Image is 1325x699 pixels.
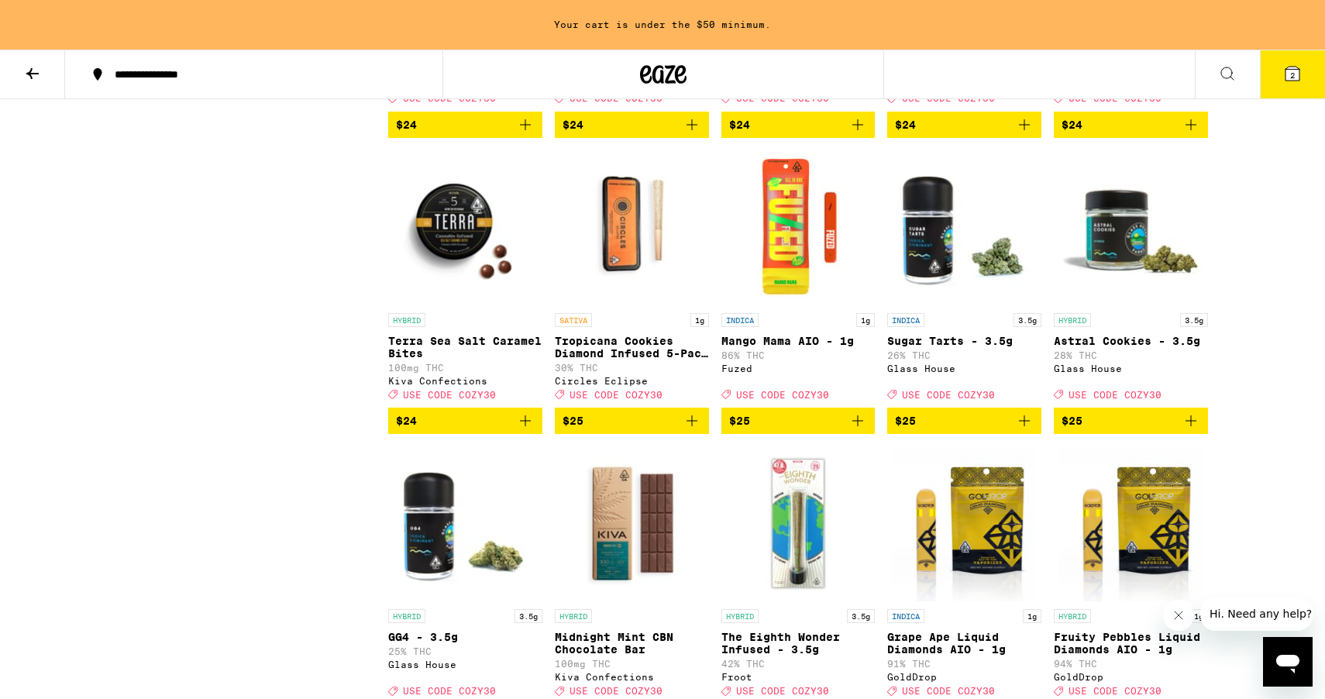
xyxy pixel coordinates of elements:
p: INDICA [887,609,924,623]
img: Glass House - Astral Cookies - 3.5g [1054,150,1208,305]
p: HYBRID [721,609,759,623]
div: Circles Eclipse [555,376,709,386]
span: USE CODE COZY30 [736,686,829,696]
p: SATIVA [555,313,592,327]
p: 100mg THC [388,363,542,373]
p: 26% THC [887,350,1041,360]
button: Add to bag [388,112,542,138]
iframe: Button to launch messaging window [1263,637,1313,687]
img: Glass House - Sugar Tarts - 3.5g [887,150,1041,305]
p: Mango Mama AIO - 1g [721,335,876,347]
a: Open page for Mango Mama AIO - 1g from Fuzed [721,150,876,408]
p: 3.5g [847,609,875,623]
div: Glass House [887,363,1041,374]
div: Kiva Confections [388,376,542,386]
p: Terra Sea Salt Caramel Bites [388,335,542,360]
p: The Eighth Wonder Infused - 3.5g [721,631,876,656]
p: INDICA [887,313,924,327]
span: USE CODE COZY30 [902,686,995,696]
p: 1g [856,313,875,327]
p: Grape Ape Liquid Diamonds AIO - 1g [887,631,1041,656]
p: HYBRID [555,609,592,623]
span: $25 [563,415,583,427]
p: 30% THC [555,363,709,373]
p: Fruity Pebbles Liquid Diamonds AIO - 1g [1054,631,1208,656]
span: $25 [729,415,750,427]
img: Kiva Confections - Terra Sea Salt Caramel Bites [388,150,542,305]
span: USE CODE COZY30 [902,390,995,400]
p: HYBRID [388,609,425,623]
p: 1g [690,313,709,327]
button: Add to bag [555,112,709,138]
p: 1g [1023,609,1041,623]
button: Add to bag [887,408,1041,434]
img: Glass House - GG4 - 3.5g [388,446,542,601]
button: Add to bag [1054,408,1208,434]
span: $24 [563,119,583,131]
span: $25 [1062,415,1082,427]
p: HYBRID [1054,313,1091,327]
p: Tropicana Cookies Diamond Infused 5-Pack - 3.5g [555,335,709,360]
div: Froot [721,672,876,682]
iframe: Close message [1163,600,1194,631]
img: Fuzed - Mango Mama AIO - 1g [721,150,876,305]
p: 86% THC [721,350,876,360]
p: HYBRID [388,313,425,327]
p: 94% THC [1054,659,1208,669]
span: $24 [729,119,750,131]
p: Astral Cookies - 3.5g [1054,335,1208,347]
p: 100mg THC [555,659,709,669]
img: Kiva Confections - Midnight Mint CBN Chocolate Bar [555,446,709,601]
p: 28% THC [1054,350,1208,360]
p: Midnight Mint CBN Chocolate Bar [555,631,709,656]
div: GoldDrop [887,672,1041,682]
span: 2 [1290,71,1295,80]
div: Glass House [388,659,542,670]
button: Add to bag [721,112,876,138]
img: GoldDrop - Grape Ape Liquid Diamonds AIO - 1g [893,446,1036,601]
p: 3.5g [1180,313,1208,327]
p: 91% THC [887,659,1041,669]
div: Glass House [1054,363,1208,374]
span: USE CODE COZY30 [570,686,662,696]
div: Fuzed [721,363,876,374]
p: 3.5g [1014,313,1041,327]
a: Open page for Astral Cookies - 3.5g from Glass House [1054,150,1208,408]
img: Circles Eclipse - Tropicana Cookies Diamond Infused 5-Pack - 3.5g [555,150,709,305]
span: USE CODE COZY30 [1069,686,1162,696]
div: Kiva Confections [555,672,709,682]
p: GG4 - 3.5g [388,631,542,643]
span: USE CODE COZY30 [403,686,496,696]
p: 42% THC [721,659,876,669]
div: GoldDrop [1054,672,1208,682]
p: INDICA [721,313,759,327]
button: Add to bag [887,112,1041,138]
button: Add to bag [388,408,542,434]
span: $24 [396,415,417,427]
button: 2 [1260,50,1325,98]
img: Froot - The Eighth Wonder Infused - 3.5g [721,446,876,601]
span: USE CODE COZY30 [403,390,496,400]
span: USE CODE COZY30 [570,390,662,400]
p: 25% THC [388,646,542,656]
p: 3.5g [515,609,542,623]
a: Open page for Tropicana Cookies Diamond Infused 5-Pack - 3.5g from Circles Eclipse [555,150,709,408]
span: $24 [396,119,417,131]
span: USE CODE COZY30 [1069,390,1162,400]
p: Sugar Tarts - 3.5g [887,335,1041,347]
span: USE CODE COZY30 [736,390,829,400]
p: HYBRID [1054,609,1091,623]
button: Add to bag [1054,112,1208,138]
a: Open page for Sugar Tarts - 3.5g from Glass House [887,150,1041,408]
button: Add to bag [721,408,876,434]
span: $24 [1062,119,1082,131]
iframe: Message from company [1200,597,1313,631]
button: Add to bag [555,408,709,434]
a: Open page for Terra Sea Salt Caramel Bites from Kiva Confections [388,150,542,408]
span: $24 [895,119,916,131]
img: GoldDrop - Fruity Pebbles Liquid Diamonds AIO - 1g [1059,446,1203,601]
span: $25 [895,415,916,427]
